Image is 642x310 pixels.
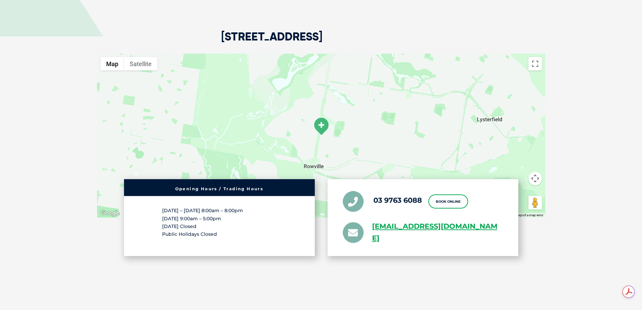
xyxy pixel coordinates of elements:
[127,187,311,191] h6: Opening Hours / Trading Hours
[528,57,542,71] button: Toggle fullscreen view
[124,57,157,71] button: Show satellite imagery
[428,195,468,209] a: Book Online
[528,172,542,185] button: Map camera controls
[372,221,503,245] a: [EMAIL_ADDRESS][DOMAIN_NAME]
[373,196,422,204] a: 03 9763 6088
[100,57,124,71] button: Show street map
[221,31,323,54] h2: [STREET_ADDRESS]
[162,207,277,238] p: [DATE] – [DATE] 8:00am – 8:00pm [DATE] 9:00am – 5:00pm [DATE] Closed Public Holidays Closed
